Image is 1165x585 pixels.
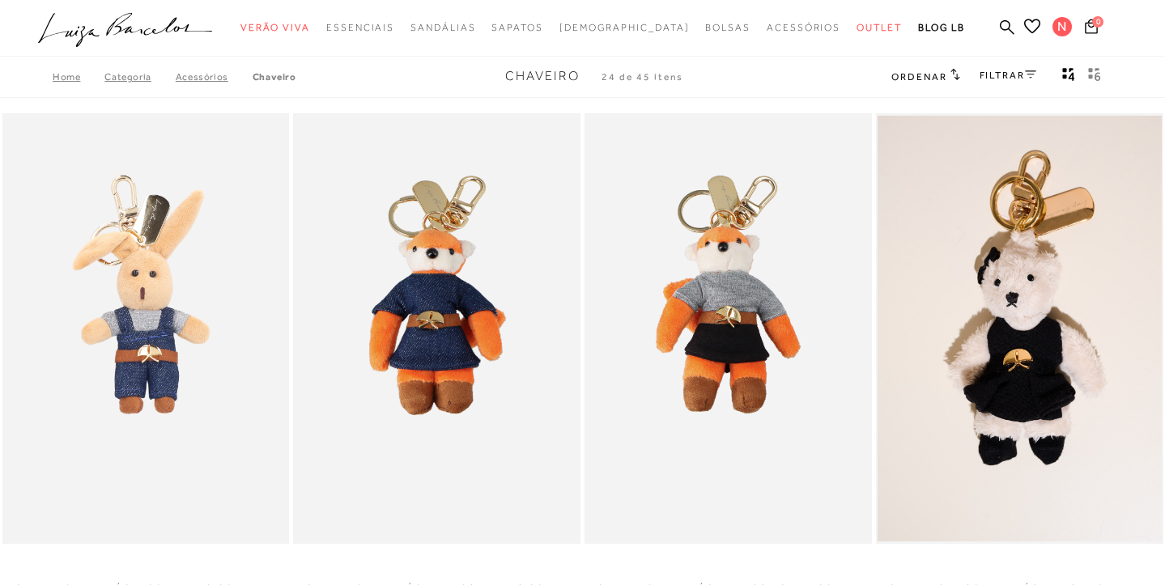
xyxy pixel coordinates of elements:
span: Chaveiro [505,69,580,83]
a: Chaveiro [253,71,296,83]
a: FILTRAR [980,70,1036,81]
button: 0 [1080,18,1103,40]
a: noSubCategoriesText [857,13,902,43]
span: Essenciais [326,22,394,33]
span: [DEMOGRAPHIC_DATA] [559,22,690,33]
span: Bolsas [705,22,750,33]
span: Verão Viva [240,22,310,33]
a: Acessórios [176,71,253,83]
a: noSubCategoriesText [705,13,750,43]
a: Home [53,71,104,83]
span: Sandálias [410,22,475,33]
span: Outlet [857,22,902,33]
a: CHAVEIRO DE PELÚCIA COELHINHO COM DETALHE DOURADO CHAVEIRO DE PELÚCIA COELHINHO COM DETALHE DOURADO [4,116,288,541]
span: Acessórios [767,22,840,33]
img: CHAVEIRO DE PELÚCIA RAPOSA CINZA COM DETALHE DOURADO [586,116,870,541]
img: CHAVEIRO DE PELÚCIA COELHINHO COM DETALHE DOURADO [4,116,288,541]
button: Mostrar 4 produtos por linha [1057,66,1080,87]
span: Ordenar [891,71,946,83]
a: noSubCategoriesText [491,13,542,43]
a: BLOG LB [918,13,965,43]
img: CHAVEIRO DE PELÚCIA RAPOSA JEANS COM DETALHE DOURADO [295,116,579,541]
button: gridText6Desc [1083,66,1106,87]
a: noSubCategoriesText [240,13,310,43]
span: 0 [1092,16,1103,28]
a: CHAVEIRO URSO DE PELÚCIA VESTIDO EM TECIDO PRETO CHAVEIRO URSO DE PELÚCIA VESTIDO EM TECIDO PRETO [878,116,1162,541]
a: noSubCategoriesText [410,13,475,43]
span: 24 de 45 itens [602,71,683,83]
a: noSubCategoriesText [326,13,394,43]
img: CHAVEIRO URSO DE PELÚCIA VESTIDO EM TECIDO PRETO [878,116,1162,541]
button: N [1045,16,1080,41]
span: Sapatos [491,22,542,33]
a: CHAVEIRO DE PELÚCIA RAPOSA JEANS COM DETALHE DOURADO CHAVEIRO DE PELÚCIA RAPOSA JEANS COM DETALHE... [295,116,579,541]
a: Categoria [104,71,175,83]
a: noSubCategoriesText [767,13,840,43]
a: CHAVEIRO DE PELÚCIA RAPOSA CINZA COM DETALHE DOURADO CHAVEIRO DE PELÚCIA RAPOSA CINZA COM DETALHE... [586,116,870,541]
span: N [1052,17,1072,36]
span: BLOG LB [918,22,965,33]
a: noSubCategoriesText [559,13,690,43]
